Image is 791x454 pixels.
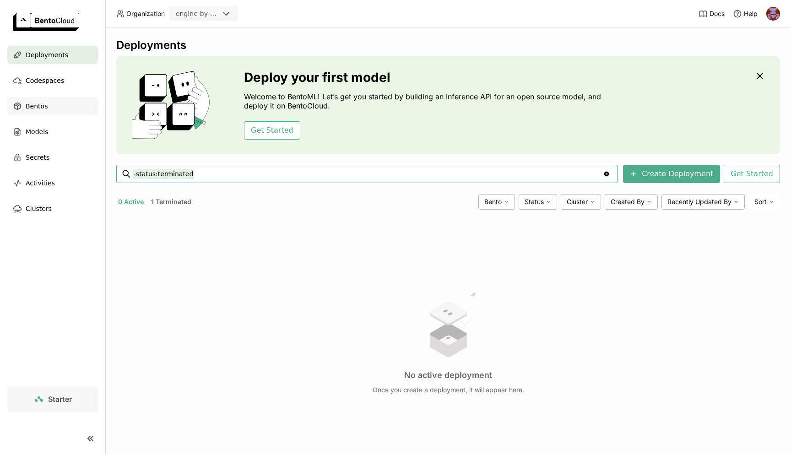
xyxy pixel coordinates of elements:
span: Sort [754,198,767,206]
span: Organization [126,10,165,18]
p: Welcome to BentoML! Let’s get you started by building an Inference API for an open source model, ... [244,92,606,110]
div: Sort [748,194,780,210]
a: Models [7,123,98,141]
span: Help [744,10,758,18]
input: Search [133,167,603,181]
a: Docs [699,9,725,18]
span: Codespaces [26,75,64,86]
span: Cluster [567,198,588,206]
span: Starter [48,395,72,404]
a: Activities [7,174,98,192]
div: engine-by-moneylion [176,9,219,18]
a: Bentos [7,97,98,115]
div: Created By [605,194,658,210]
a: Deployments [7,46,98,64]
button: 0 Active [116,196,146,208]
span: Models [26,126,48,137]
span: Created By [611,198,645,206]
button: Get Started [724,165,780,183]
img: no results [414,290,482,359]
a: Starter [7,386,98,412]
span: Deployments [26,49,68,60]
div: Deployments [116,38,780,52]
button: 1 Terminated [149,196,193,208]
img: logo [13,13,79,31]
h3: Deploy your first model [244,70,606,85]
div: Help [733,9,758,18]
span: Secrets [26,152,49,163]
img: Martin Fejka [766,7,780,21]
div: Status [519,194,557,210]
h3: No active deployment [404,370,492,380]
svg: Clear value [603,170,610,178]
a: Codespaces [7,71,98,90]
span: Bentos [26,101,48,112]
span: Bento [484,198,502,206]
span: Docs [710,10,725,18]
a: Clusters [7,200,98,218]
p: Once you create a deployment, it will appear here. [373,386,524,394]
span: Activities [26,178,55,189]
input: Selected engine-by-moneylion. [220,10,221,19]
button: Get Started [244,121,300,140]
div: Cluster [561,194,601,210]
div: Recently Updated By [661,194,745,210]
button: Create Deployment [623,165,720,183]
img: cover onboarding [124,70,222,139]
span: Recently Updated By [667,198,731,206]
a: Secrets [7,148,98,167]
span: Clusters [26,203,52,214]
div: Bento [478,194,515,210]
span: Status [525,198,544,206]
